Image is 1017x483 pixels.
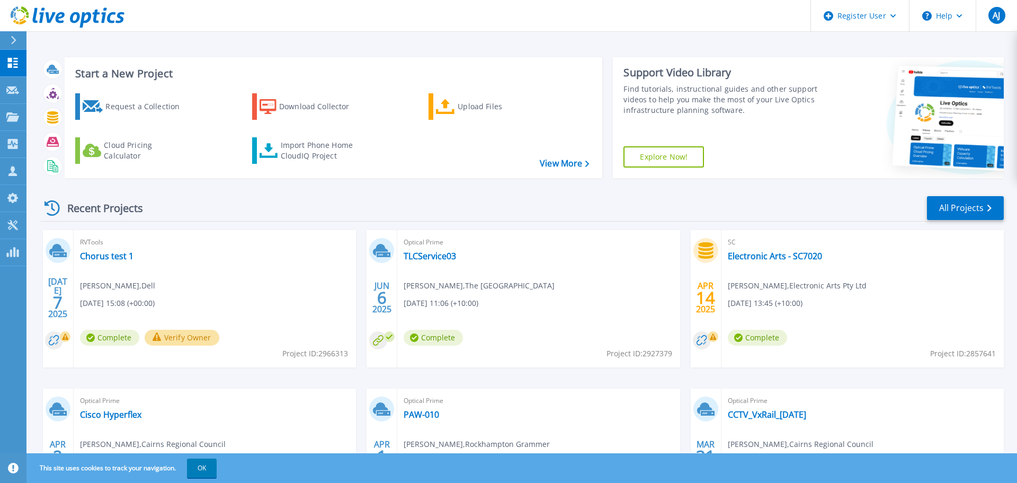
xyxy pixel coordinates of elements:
[372,278,392,317] div: JUN 2025
[145,330,219,346] button: Verify Owner
[75,68,589,80] h3: Start a New Project
[404,251,456,261] a: TLCService03
[80,251,133,261] a: Chorus test 1
[41,195,157,221] div: Recent Projects
[404,236,673,248] span: Optical Prime
[623,146,704,168] a: Explore Now!
[75,93,193,120] a: Request a Collection
[404,330,463,346] span: Complete
[696,452,715,461] span: 31
[728,409,806,420] a: CCTV_VxRail_[DATE]
[728,395,997,407] span: Optical Prime
[377,452,387,461] span: 1
[104,140,189,161] div: Cloud Pricing Calculator
[80,438,226,450] span: [PERSON_NAME] , Cairns Regional Council
[281,140,363,161] div: Import Phone Home CloudIQ Project
[80,409,141,420] a: Cisco Hyperflex
[80,330,139,346] span: Complete
[48,437,68,476] div: APR 2025
[105,96,190,117] div: Request a Collection
[728,438,873,450] span: [PERSON_NAME] , Cairns Regional Council
[279,96,364,117] div: Download Collector
[75,137,193,164] a: Cloud Pricing Calculator
[404,409,439,420] a: PAW-010
[728,251,822,261] a: Electronic Arts - SC7020
[429,93,547,120] a: Upload Files
[606,348,672,359] span: Project ID: 2927379
[377,293,387,302] span: 6
[53,298,63,307] span: 7
[728,236,997,248] span: SC
[372,437,392,476] div: APR 2025
[80,280,155,292] span: [PERSON_NAME] , Dell
[404,395,673,407] span: Optical Prime
[728,280,867,292] span: [PERSON_NAME] , Electronic Arts Pty Ltd
[540,159,589,169] a: View More
[48,278,68,317] div: [DATE] 2025
[53,452,63,461] span: 2
[695,278,716,317] div: APR 2025
[458,96,542,117] div: Upload Files
[993,11,1000,20] span: AJ
[29,459,217,478] span: This site uses cookies to track your navigation.
[252,93,370,120] a: Download Collector
[404,280,555,292] span: [PERSON_NAME] , The [GEOGRAPHIC_DATA]
[927,196,1004,220] a: All Projects
[80,395,350,407] span: Optical Prime
[728,297,802,309] span: [DATE] 13:45 (+10:00)
[404,297,478,309] span: [DATE] 11:06 (+10:00)
[404,438,550,450] span: [PERSON_NAME] , Rockhampton Grammer
[695,437,716,476] div: MAR 2025
[80,236,350,248] span: RVTools
[187,459,217,478] button: OK
[623,84,823,116] div: Find tutorials, instructional guides and other support videos to help you make the most of your L...
[728,330,787,346] span: Complete
[930,348,996,359] span: Project ID: 2857641
[696,293,715,302] span: 14
[623,66,823,80] div: Support Video Library
[282,348,348,359] span: Project ID: 2966313
[80,297,155,309] span: [DATE] 15:08 (+00:00)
